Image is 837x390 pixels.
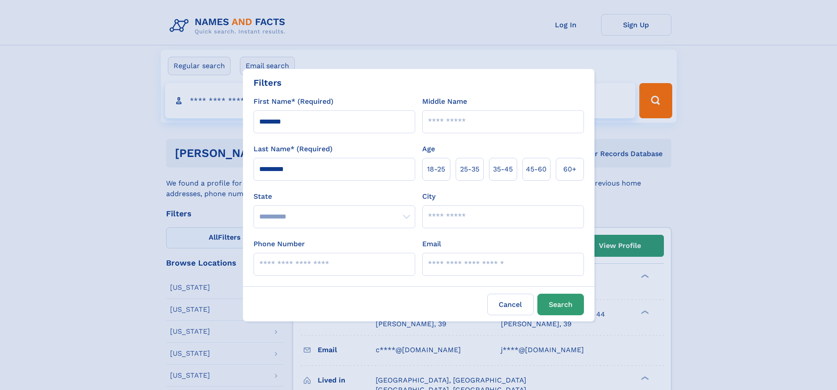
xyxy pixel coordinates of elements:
[427,164,445,175] span: 18‑25
[460,164,479,175] span: 25‑35
[254,144,333,154] label: Last Name* (Required)
[493,164,513,175] span: 35‑45
[254,191,415,202] label: State
[422,96,467,107] label: Middle Name
[422,144,435,154] label: Age
[526,164,547,175] span: 45‑60
[537,294,584,315] button: Search
[254,96,333,107] label: First Name* (Required)
[422,239,441,249] label: Email
[422,191,435,202] label: City
[487,294,534,315] label: Cancel
[563,164,576,175] span: 60+
[254,239,305,249] label: Phone Number
[254,76,282,89] div: Filters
